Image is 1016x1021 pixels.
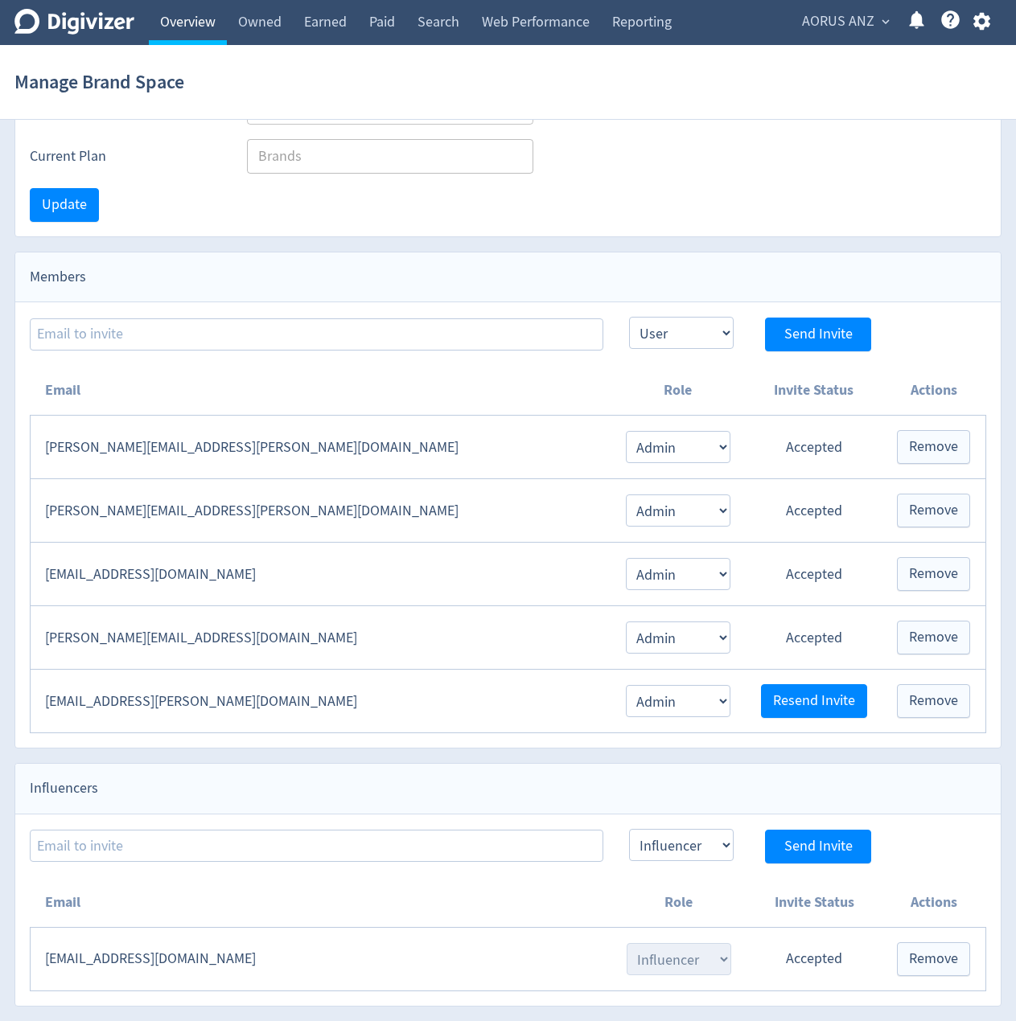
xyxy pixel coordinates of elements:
[745,606,882,670] td: Accepted
[31,366,611,416] th: Email
[611,878,747,928] th: Role
[30,146,221,166] label: Current Plan
[909,694,958,708] span: Remove
[15,764,1001,814] div: Influencers
[878,14,893,29] span: expand_more
[31,927,612,990] td: [EMAIL_ADDRESS][DOMAIN_NAME]
[761,684,867,718] button: Resend Invite
[15,252,1001,302] div: Members
[909,567,958,581] span: Remove
[765,318,871,351] button: Send Invite
[747,927,882,990] td: Accepted
[31,878,612,928] th: Email
[31,543,611,606] td: [EMAIL_ADDRESS][DOMAIN_NAME]
[42,198,87,212] span: Update
[745,543,882,606] td: Accepted
[909,440,958,454] span: Remove
[745,416,882,479] td: Accepted
[897,684,970,718] button: Remove
[765,830,871,863] button: Send Invite
[796,9,894,35] button: AORUS ANZ
[611,366,745,416] th: Role
[30,830,603,862] input: Email to invite
[31,416,611,479] td: [PERSON_NAME][EMAIL_ADDRESS][PERSON_NAME][DOMAIN_NAME]
[897,557,970,591] button: Remove
[882,878,985,928] th: Actions
[31,606,611,670] td: [PERSON_NAME][EMAIL_ADDRESS][DOMAIN_NAME]
[30,188,99,222] button: Update
[784,839,853,854] span: Send Invite
[14,56,184,108] h1: Manage Brand Space
[909,630,958,645] span: Remove
[897,430,970,464] button: Remove
[909,952,958,966] span: Remove
[909,503,958,518] span: Remove
[897,494,970,527] button: Remove
[30,318,603,351] input: Email to invite
[784,327,853,342] span: Send Invite
[773,694,855,708] span: Resend Invite
[897,621,970,654] button: Remove
[747,878,882,928] th: Invite Status
[31,479,611,543] td: [PERSON_NAME][EMAIL_ADDRESS][PERSON_NAME][DOMAIN_NAME]
[897,942,970,976] button: Remove
[882,366,986,416] th: Actions
[745,479,882,543] td: Accepted
[31,670,611,733] td: [EMAIL_ADDRESS][PERSON_NAME][DOMAIN_NAME]
[745,366,882,416] th: Invite Status
[802,9,874,35] span: AORUS ANZ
